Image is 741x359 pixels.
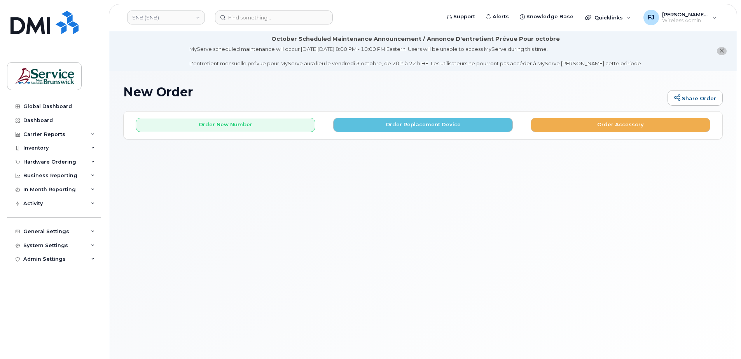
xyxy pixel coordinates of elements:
button: Order New Number [136,118,315,132]
button: Order Replacement Device [333,118,513,132]
div: MyServe scheduled maintenance will occur [DATE][DATE] 8:00 PM - 10:00 PM Eastern. Users will be u... [189,45,642,67]
div: October Scheduled Maintenance Announcement / Annonce D'entretient Prévue Pour octobre [271,35,560,43]
a: Share Order [668,90,723,106]
h1: New Order [123,85,664,99]
button: close notification [717,47,727,55]
button: Order Accessory [531,118,710,132]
